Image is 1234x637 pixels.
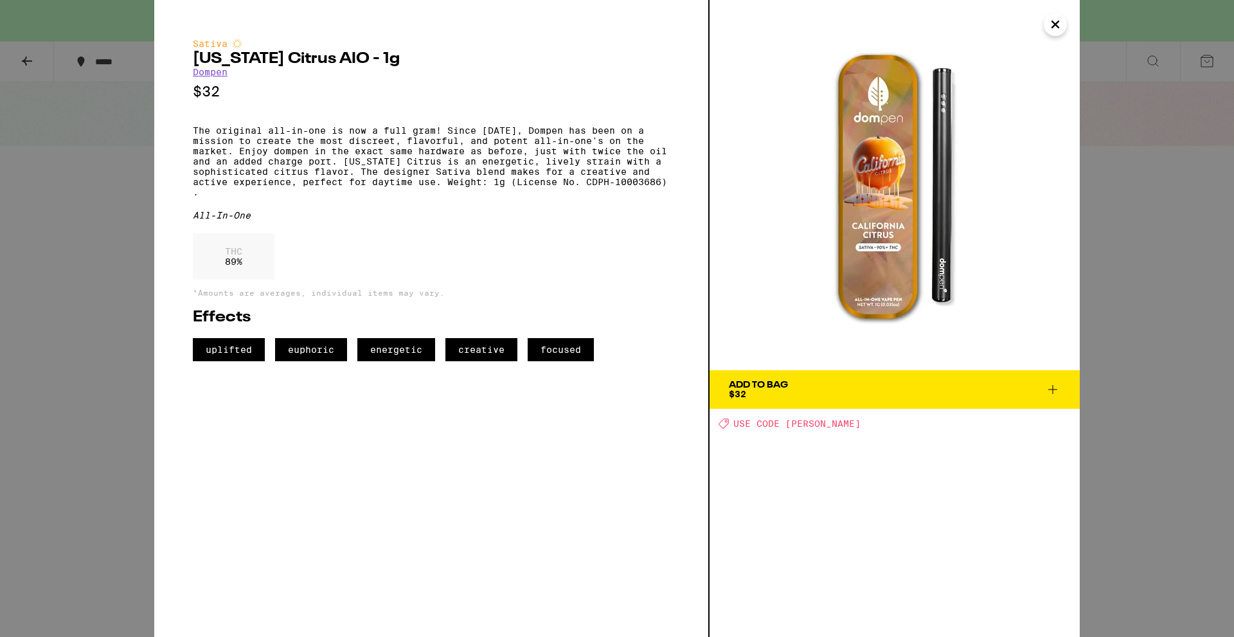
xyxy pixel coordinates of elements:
[193,233,274,280] div: 89 %
[275,338,347,361] span: euphoric
[193,51,670,67] h2: [US_STATE] Citrus AIO - 1g
[1044,13,1067,36] button: Close
[729,389,746,399] span: $32
[193,310,670,325] h2: Effects
[8,9,93,19] span: Hi. Need any help?
[193,338,265,361] span: uplifted
[193,67,228,77] a: Dompen
[193,125,670,197] p: The original all-in-one is now a full gram! Since [DATE], Dompen has been on a mission to create ...
[193,84,670,100] p: $32
[729,381,788,390] div: Add To Bag
[193,39,670,49] div: Sativa
[225,246,242,256] p: THC
[232,39,242,49] img: sativaColor.svg
[193,289,670,297] p: *Amounts are averages, individual items may vary.
[733,418,861,429] span: USE CODE [PERSON_NAME]
[357,338,435,361] span: energetic
[193,210,670,220] div: All-In-One
[528,338,594,361] span: focused
[445,338,517,361] span: creative
[710,370,1080,409] button: Add To Bag$32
